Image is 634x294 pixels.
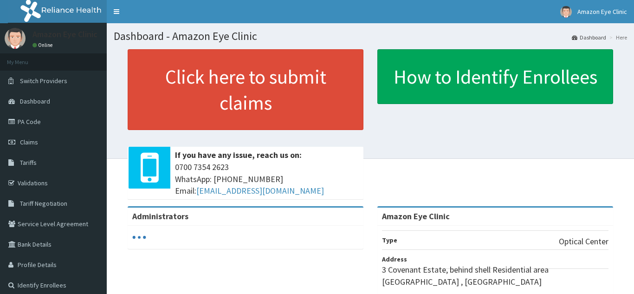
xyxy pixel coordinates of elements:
b: Type [382,236,397,244]
span: Tariff Negotiation [20,199,67,208]
a: Dashboard [572,33,606,41]
b: Address [382,255,407,263]
b: Administrators [132,211,188,222]
span: Amazon Eye Clinic [577,7,627,16]
h1: Dashboard - Amazon Eye Clinic [114,30,627,42]
a: Click here to submit claims [128,49,363,130]
svg: audio-loading [132,230,146,244]
a: [EMAIL_ADDRESS][DOMAIN_NAME] [196,185,324,196]
a: How to Identify Enrollees [377,49,613,104]
p: 3 Covenant Estate, behind shell Residential area [GEOGRAPHIC_DATA] , [GEOGRAPHIC_DATA] [382,264,608,287]
b: If you have any issue, reach us on: [175,150,302,160]
p: Amazon Eye Clinic [32,30,97,39]
p: Optical Center [559,235,608,248]
img: User Image [560,6,572,18]
span: Dashboard [20,97,50,105]
li: Here [607,33,627,41]
span: 0700 7354 2623 WhatsApp: [PHONE_NUMBER] Email: [175,161,359,197]
span: Tariffs [20,158,37,167]
a: Online [32,42,55,48]
span: Switch Providers [20,77,67,85]
span: Claims [20,138,38,146]
strong: Amazon Eye Clinic [382,211,450,222]
img: User Image [5,28,26,49]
